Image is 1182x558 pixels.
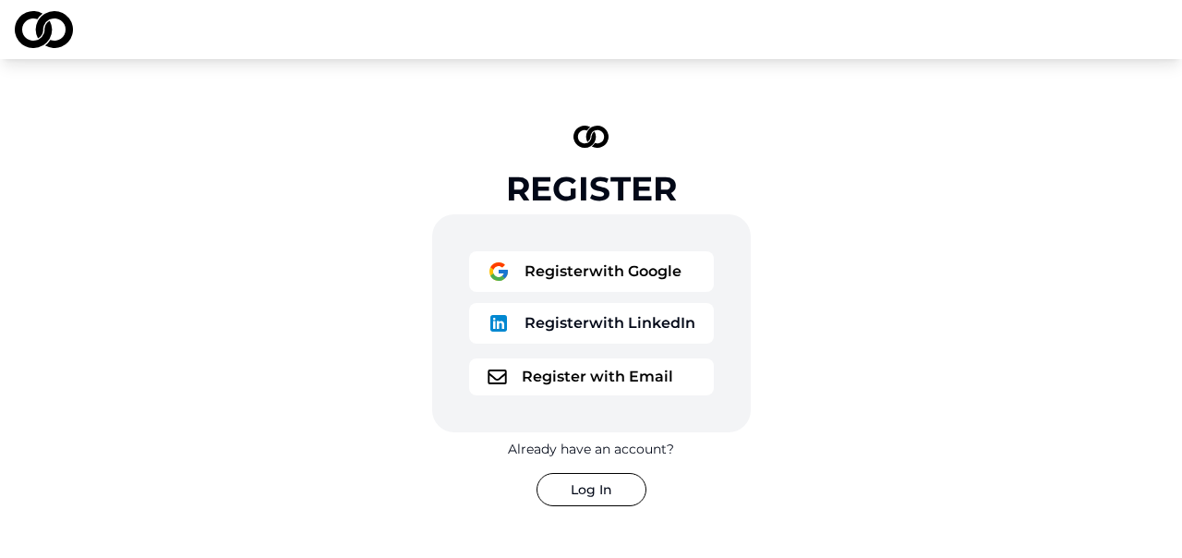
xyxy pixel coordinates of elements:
[15,11,73,48] img: logo
[537,473,646,506] button: Log In
[469,303,714,344] button: logoRegisterwith LinkedIn
[488,370,507,384] img: logo
[488,312,510,334] img: logo
[506,170,677,207] div: Register
[508,440,674,458] div: Already have an account?
[469,251,714,292] button: logoRegisterwith Google
[488,261,510,283] img: logo
[469,358,714,395] button: logoRegister with Email
[573,126,609,148] img: logo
